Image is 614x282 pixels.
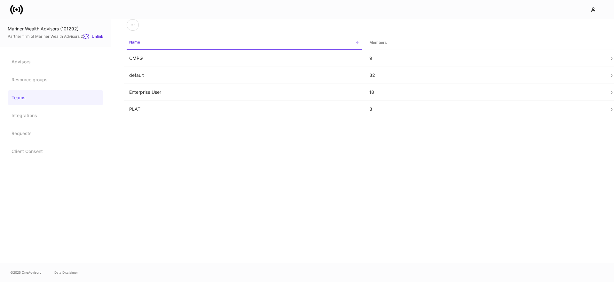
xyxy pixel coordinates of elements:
td: 32 [364,67,604,84]
h6: Name [129,39,140,45]
span: © 2025 OneAdvisory [10,270,42,275]
span: Members [367,36,602,49]
td: CMPG [124,50,364,67]
a: Advisors [8,54,103,69]
a: Mariner Wealth Advisors 2 [35,34,83,39]
a: Teams [8,90,103,105]
button: Unlink [83,33,103,40]
td: 3 [364,101,604,118]
a: Resource groups [8,72,103,87]
h6: Members [369,39,387,45]
td: PLAT [124,101,364,118]
span: Name [127,36,362,50]
td: 9 [364,50,604,67]
td: default [124,67,364,84]
a: Client Consent [8,144,103,159]
td: 18 [364,84,604,101]
a: Integrations [8,108,103,123]
td: Enterprise User [124,84,364,101]
span: Partner firm of [8,34,83,39]
a: Requests [8,126,103,141]
a: Data Disclaimer [54,270,78,275]
div: Mariner Wealth Advisors (101292) [8,26,103,32]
